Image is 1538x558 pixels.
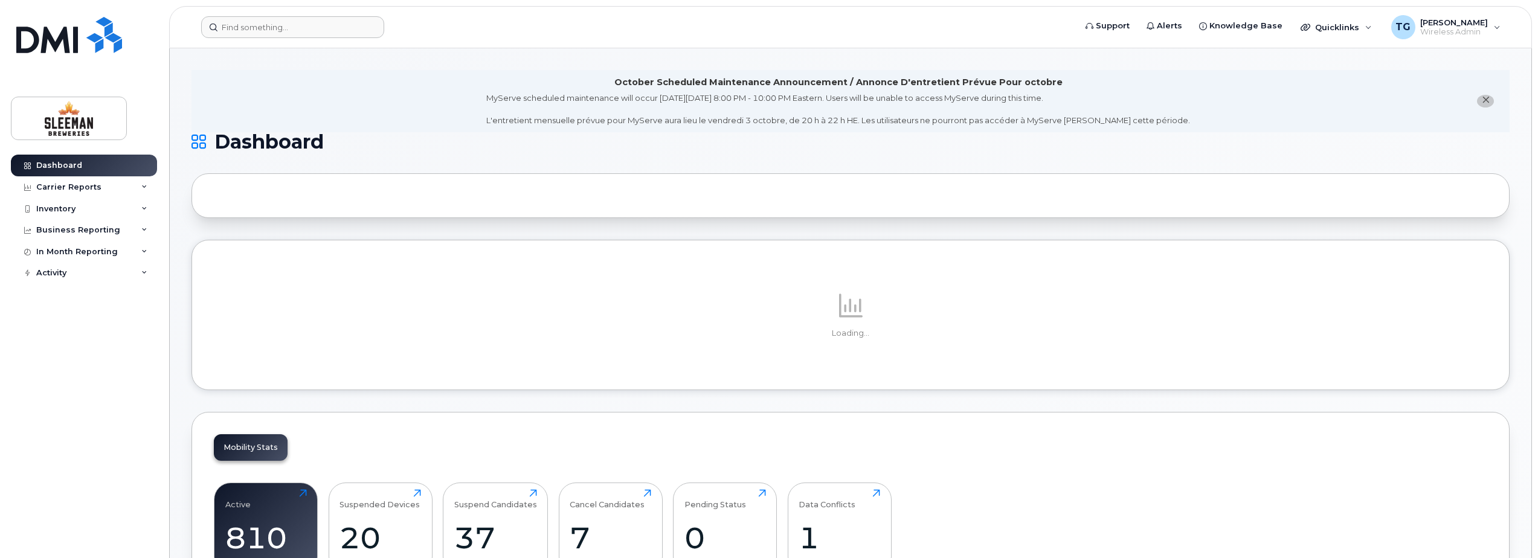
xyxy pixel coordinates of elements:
[684,489,746,509] div: Pending Status
[570,489,645,509] div: Cancel Candidates
[454,489,537,509] div: Suspend Candidates
[339,520,421,556] div: 20
[454,520,537,556] div: 37
[214,328,1487,339] p: Loading...
[614,76,1063,89] div: October Scheduled Maintenance Announcement / Annonce D'entretient Prévue Pour octobre
[570,520,651,556] div: 7
[799,489,855,509] div: Data Conflicts
[799,520,880,556] div: 1
[684,520,766,556] div: 0
[486,92,1190,126] div: MyServe scheduled maintenance will occur [DATE][DATE] 8:00 PM - 10:00 PM Eastern. Users will be u...
[1477,95,1494,107] button: close notification
[339,489,420,509] div: Suspended Devices
[225,520,307,556] div: 810
[225,489,251,509] div: Active
[214,133,324,151] span: Dashboard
